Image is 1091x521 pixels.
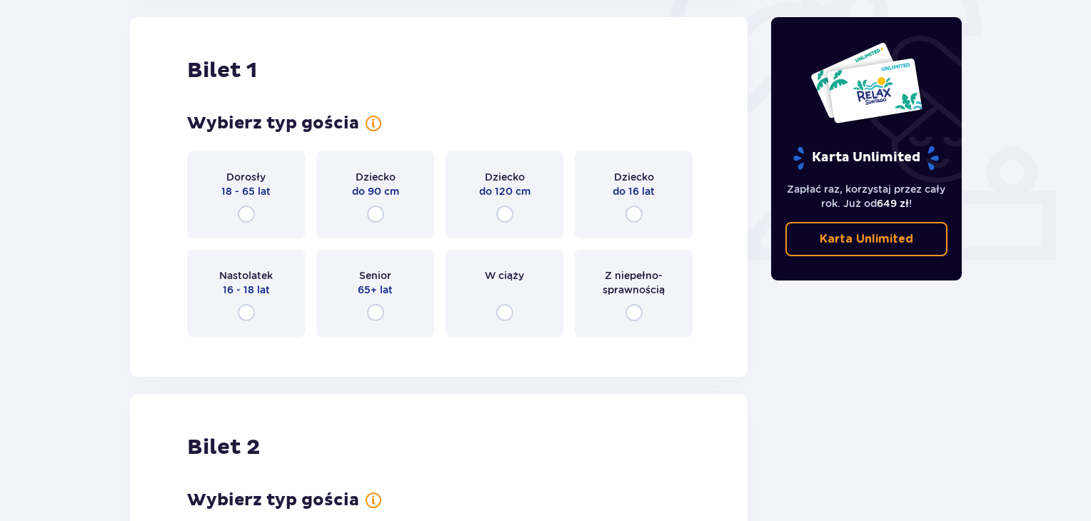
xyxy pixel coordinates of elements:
h3: Wybierz typ gościa [187,113,359,134]
span: Dziecko [356,170,396,184]
span: 649 zł [877,198,909,209]
span: Dorosły [226,170,266,184]
span: 18 - 65 lat [221,184,271,198]
span: do 16 lat [613,184,655,198]
span: Z niepełno­sprawnością [588,268,680,297]
span: Senior [359,268,391,283]
span: Dziecko [614,170,654,184]
a: Karta Unlimited [785,222,948,256]
span: Dziecko [485,170,525,184]
p: Zapłać raz, korzystaj przez cały rok. Już od ! [785,182,948,211]
span: do 90 cm [352,184,399,198]
span: do 120 cm [479,184,531,198]
span: W ciąży [485,268,524,283]
h3: Wybierz typ gościa [187,490,359,511]
h2: Bilet 2 [187,434,260,461]
h2: Bilet 1 [187,57,257,84]
span: 65+ lat [358,283,393,297]
span: Nastolatek [219,268,273,283]
p: Karta Unlimited [820,231,913,247]
img: Dwie karty całoroczne do Suntago z napisem 'UNLIMITED RELAX', na białym tle z tropikalnymi liśćmi... [810,41,923,124]
p: Karta Unlimited [792,146,940,171]
span: 16 - 18 lat [223,283,270,297]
